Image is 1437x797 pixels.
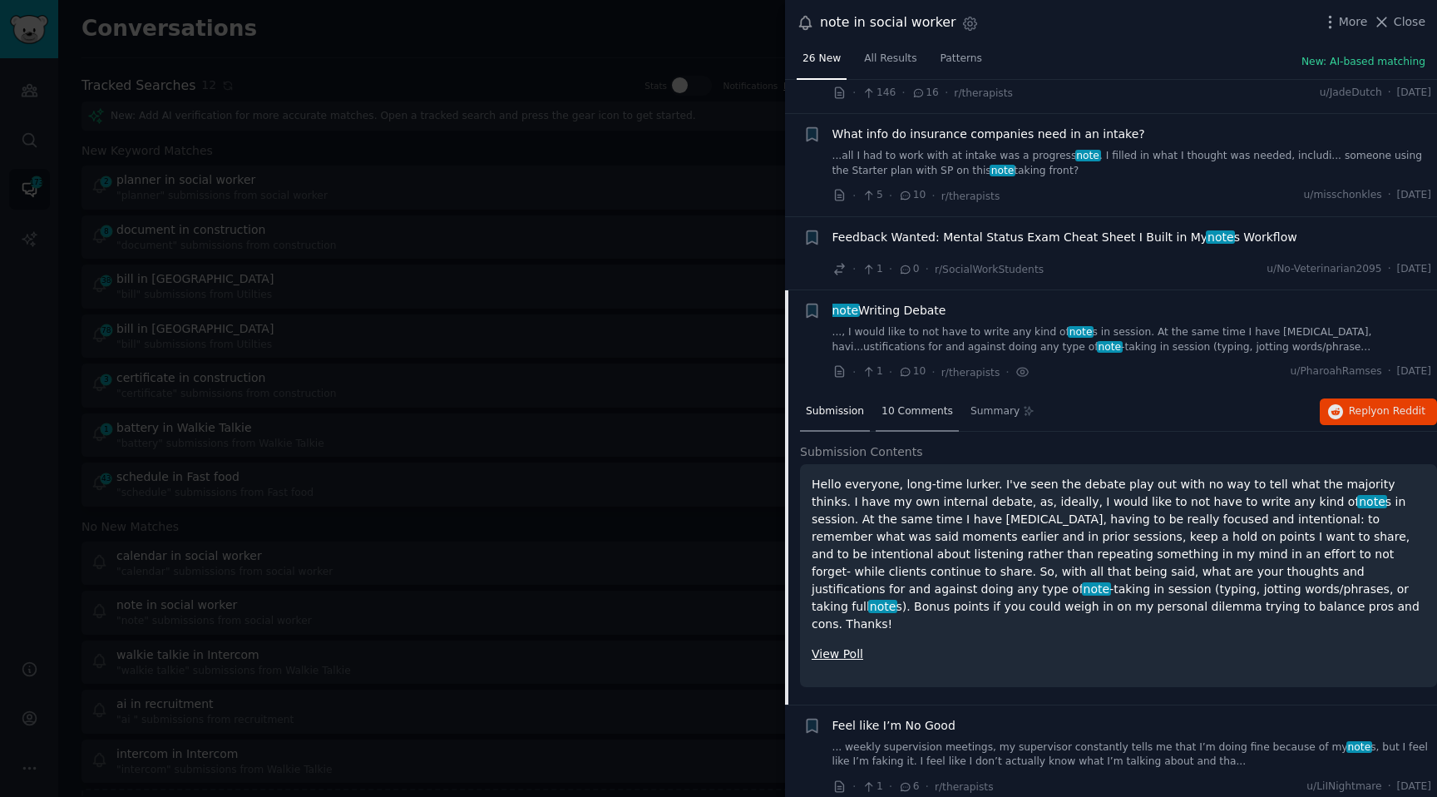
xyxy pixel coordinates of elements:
span: note [868,600,897,613]
span: r/therapists [935,781,994,793]
span: All Results [864,52,916,67]
span: note [990,165,1015,176]
a: Patterns [935,46,988,80]
span: [DATE] [1397,86,1431,101]
span: · [852,778,856,795]
div: note in social worker [820,12,956,33]
span: [DATE] [1397,262,1431,277]
span: 5 [862,188,882,203]
p: Hello everyone, long-time lurker. I've seen the debate play out with no way to tell what the majo... [812,476,1425,633]
span: More [1339,13,1368,31]
span: 16 [911,86,939,101]
span: 26 New [802,52,841,67]
span: · [931,187,935,205]
span: Patterns [941,52,982,67]
span: · [889,778,892,795]
a: Feedback Wanted: Mental Status Exam Cheat Sheet I Built in Mynotes Workflow [832,229,1297,246]
button: Close [1373,13,1425,31]
button: New: AI-based matching [1301,55,1425,70]
span: note [831,304,860,317]
span: 10 Comments [881,404,953,419]
span: Submission [806,404,864,419]
span: · [889,260,892,278]
a: noteWriting Debate [832,302,946,319]
a: What info do insurance companies need in an intake? [832,126,1145,143]
span: Writing Debate [832,302,946,319]
span: 1 [862,262,882,277]
span: Submission Contents [800,443,923,461]
span: note [1082,582,1111,596]
a: View Poll [812,647,863,661]
span: note [1357,495,1386,508]
span: [DATE] [1397,188,1431,203]
span: u/No-Veterinarian2095 [1267,262,1381,277]
span: r/therapists [941,367,1000,379]
span: u/LiINightmare [1306,780,1381,795]
span: r/therapists [954,87,1013,99]
span: 6 [898,780,919,795]
span: note [1346,741,1372,753]
span: · [1388,262,1391,277]
span: 10 [898,364,926,379]
span: · [852,84,856,101]
span: · [852,364,856,381]
span: · [852,260,856,278]
span: · [931,364,935,381]
span: · [1388,86,1391,101]
span: Reply [1349,404,1425,419]
span: 1 [862,780,882,795]
button: Replyon Reddit [1320,398,1437,425]
span: · [852,187,856,205]
a: Feel like I’m No Good [832,717,956,735]
button: More [1321,13,1368,31]
span: note [1075,150,1101,161]
span: note [1097,341,1123,353]
span: · [889,364,892,381]
span: · [1388,780,1391,795]
span: 10 [898,188,926,203]
span: · [945,84,948,101]
span: r/therapists [941,191,1000,202]
a: ... weekly supervision meetings, my supervisor constantly tells me that I’m doing fine because of... [832,740,1432,770]
span: 1 [862,364,882,379]
span: Feedback Wanted: Mental Status Exam Cheat Sheet I Built in My s Workflow [832,229,1297,246]
a: ...all I had to work with at intake was a progressnote. I filled in what I thought was needed, in... [832,149,1432,178]
a: All Results [858,46,922,80]
span: note [1068,326,1094,338]
span: · [926,260,929,278]
span: · [1388,364,1391,379]
span: [DATE] [1397,364,1431,379]
a: 26 New [797,46,847,80]
span: · [901,84,905,101]
a: ..., I would like to not have to write any kind ofnotes in session. At the same time I have [MEDI... [832,325,1432,354]
span: · [926,778,929,795]
span: u/PharoahRamses [1291,364,1382,379]
span: 0 [898,262,919,277]
span: on Reddit [1377,405,1425,417]
span: 146 [862,86,896,101]
span: · [889,187,892,205]
span: · [1005,364,1009,381]
span: Summary [970,404,1020,419]
span: r/SocialWorkStudents [935,264,1044,275]
span: Close [1394,13,1425,31]
span: u/misschonkles [1303,188,1381,203]
span: [DATE] [1397,780,1431,795]
span: note [1206,230,1235,244]
span: u/JadeDutch [1320,86,1382,101]
span: · [1388,188,1391,203]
